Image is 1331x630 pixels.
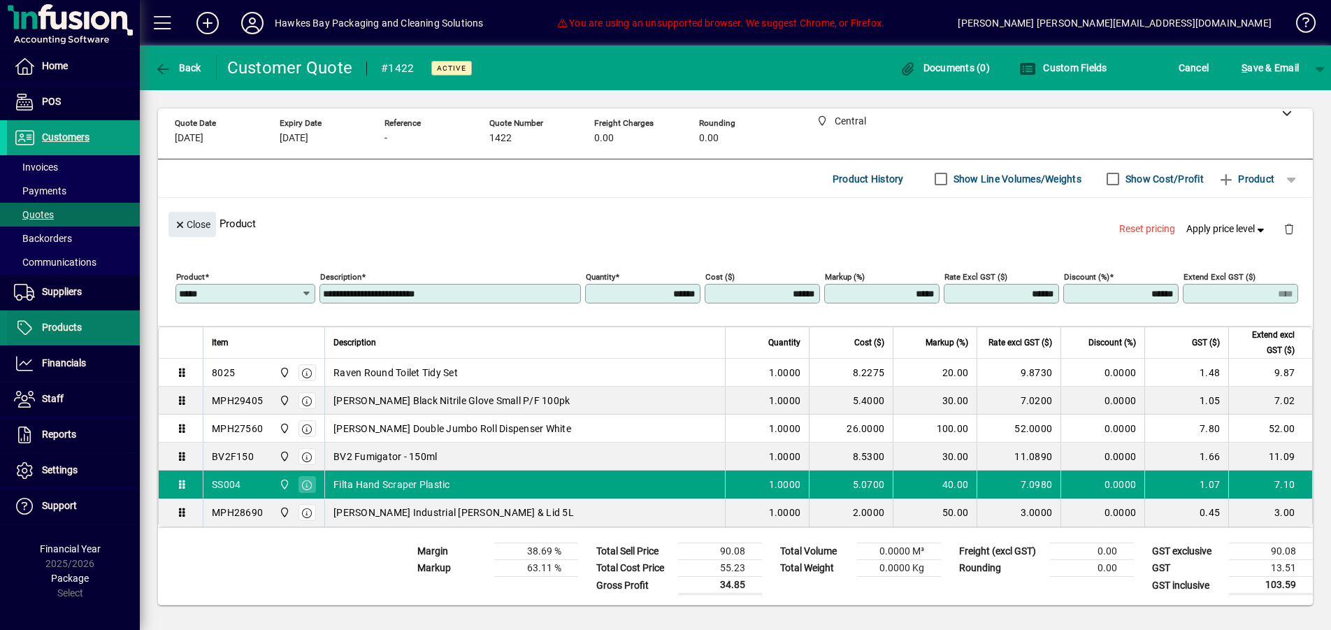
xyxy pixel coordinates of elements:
span: 1.0000 [769,366,801,380]
td: 0.0000 M³ [857,543,941,560]
td: 0.0000 [1060,471,1144,499]
span: Cancel [1179,57,1209,79]
td: 34.85 [678,577,762,594]
span: Quotes [14,209,54,220]
td: 100.00 [893,415,977,443]
div: 7.0200 [986,394,1052,408]
label: Show Line Volumes/Weights [951,172,1081,186]
span: [PERSON_NAME] Double Jumbo Roll Dispenser White [333,422,571,436]
td: 90.08 [678,543,762,560]
div: 8025 [212,366,235,380]
div: 7.0980 [986,478,1052,492]
a: Knowledge Base [1286,3,1314,48]
span: Central [275,477,292,492]
td: 103.59 [1229,577,1313,594]
span: Communications [14,257,96,268]
td: 0.0000 Kg [857,560,941,577]
a: Communications [7,250,140,274]
app-page-header-button: Delete [1272,222,1306,235]
td: 26.0000 [809,415,893,443]
td: 0.00 [1050,560,1134,577]
button: Delete [1272,212,1306,245]
a: Financials [7,346,140,381]
td: 8.2275 [809,359,893,387]
span: [DATE] [280,133,308,144]
span: [PERSON_NAME] Black Nitrile Glove Small P/F 100pk [333,394,570,408]
td: 1.07 [1144,471,1228,499]
span: BV2 Fumigator - 150ml [333,450,437,464]
div: MPH29405 [212,394,263,408]
td: GST inclusive [1145,577,1229,594]
span: Discount (%) [1088,335,1136,350]
a: Staff [7,382,140,417]
button: Product [1211,166,1281,192]
mat-label: Quantity [586,272,615,282]
td: Total Weight [773,560,857,577]
span: Package [51,573,89,584]
a: Reports [7,417,140,452]
td: 20.00 [893,359,977,387]
td: 30.00 [893,387,977,415]
span: Products [42,322,82,333]
span: POS [42,96,61,107]
a: Payments [7,179,140,203]
a: Quotes [7,203,140,227]
td: 7.80 [1144,415,1228,443]
span: Description [333,335,376,350]
a: POS [7,85,140,120]
span: 1422 [489,133,512,144]
span: 0.00 [699,133,719,144]
span: Documents (0) [899,62,990,73]
td: 5.4000 [809,387,893,415]
span: Home [42,60,68,71]
td: Margin [410,543,494,560]
button: Close [168,212,216,237]
span: Reset pricing [1119,222,1175,236]
span: Staff [42,393,64,404]
span: Invoices [14,162,58,173]
span: Apply price level [1186,222,1267,236]
td: 9.87 [1228,359,1312,387]
mat-label: Description [320,272,361,282]
span: Central [275,393,292,408]
td: 1.66 [1144,443,1228,471]
span: Active [437,64,466,73]
span: You are using an unsupported browser. We suggest Chrome, or Firefox. [557,17,884,29]
mat-label: Rate excl GST ($) [944,272,1007,282]
td: 0.0000 [1060,499,1144,527]
td: 13.51 [1229,560,1313,577]
span: - [384,133,387,144]
div: [PERSON_NAME] [PERSON_NAME][EMAIL_ADDRESS][DOMAIN_NAME] [958,12,1272,34]
span: 1.0000 [769,506,801,520]
span: Financials [42,357,86,368]
a: Backorders [7,227,140,250]
td: Total Cost Price [589,560,678,577]
td: 30.00 [893,443,977,471]
mat-label: Extend excl GST ($) [1183,272,1256,282]
td: 0.0000 [1060,359,1144,387]
span: Reports [42,429,76,440]
div: Hawkes Bay Packaging and Cleaning Solutions [275,12,484,34]
a: Products [7,310,140,345]
td: 0.45 [1144,499,1228,527]
div: 9.8730 [986,366,1052,380]
span: Customers [42,131,89,143]
button: Add [185,10,230,36]
span: Raven Round Toilet Tidy Set [333,366,458,380]
a: Suppliers [7,275,140,310]
span: Extend excl GST ($) [1237,327,1295,358]
div: MPH27560 [212,422,263,436]
span: Quantity [768,335,800,350]
span: [PERSON_NAME] Industrial [PERSON_NAME] & Lid 5L [333,506,574,520]
td: 2.0000 [809,499,893,527]
td: 11.09 [1228,443,1312,471]
span: Suppliers [42,286,82,297]
div: Product [158,198,1313,249]
td: 1.48 [1144,359,1228,387]
span: 1.0000 [769,478,801,492]
a: Invoices [7,155,140,179]
td: GST exclusive [1145,543,1229,560]
span: 0.00 [594,133,614,144]
div: MPH28690 [212,506,263,520]
span: ave & Email [1242,57,1299,79]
